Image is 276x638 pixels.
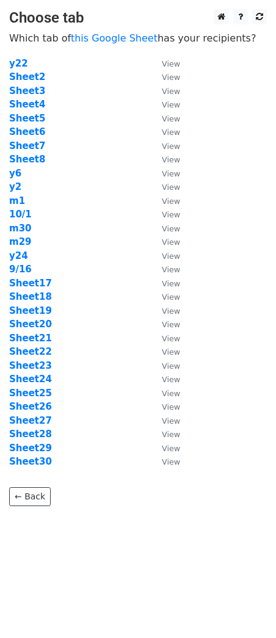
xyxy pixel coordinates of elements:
small: View [162,237,180,247]
small: View [162,444,180,453]
small: View [162,416,180,426]
a: View [150,264,180,275]
small: View [162,183,180,192]
a: View [150,360,180,371]
small: View [162,210,180,219]
a: View [150,126,180,137]
a: View [150,99,180,110]
a: Sheet17 [9,278,52,289]
a: 10/1 [9,209,32,220]
a: Sheet7 [9,140,45,151]
strong: Sheet27 [9,415,52,426]
small: View [162,375,180,384]
a: Sheet26 [9,401,52,412]
a: View [150,236,180,247]
small: View [162,128,180,137]
a: View [150,333,180,344]
a: View [150,415,180,426]
strong: Sheet25 [9,388,52,399]
a: View [150,223,180,234]
a: y2 [9,181,21,192]
small: View [162,100,180,109]
p: Which tab of has your recipients? [9,32,267,45]
a: View [150,305,180,316]
a: y22 [9,58,28,69]
a: Sheet6 [9,126,45,137]
strong: Sheet24 [9,374,52,385]
a: View [150,195,180,206]
a: Sheet8 [9,154,45,165]
a: Sheet3 [9,85,45,96]
a: View [150,209,180,220]
a: Sheet20 [9,319,52,330]
a: View [150,429,180,440]
small: View [162,59,180,68]
a: View [150,154,180,165]
small: View [162,265,180,274]
small: View [162,73,180,82]
a: Sheet19 [9,305,52,316]
small: View [162,142,180,151]
small: View [162,320,180,329]
a: View [150,113,180,124]
a: View [150,181,180,192]
a: View [150,319,180,330]
a: Sheet18 [9,291,52,302]
a: 9/16 [9,264,32,275]
a: View [150,443,180,454]
a: m30 [9,223,32,234]
a: Sheet2 [9,71,45,82]
a: y6 [9,168,21,179]
a: Sheet23 [9,360,52,371]
a: Sheet22 [9,346,52,357]
h3: Choose tab [9,9,267,27]
a: Sheet30 [9,456,52,467]
a: ← Back [9,487,51,506]
strong: Sheet28 [9,429,52,440]
small: View [162,87,180,96]
small: View [162,361,180,371]
a: View [150,291,180,302]
a: View [150,85,180,96]
a: Sheet29 [9,443,52,454]
small: View [162,430,180,439]
strong: m1 [9,195,25,206]
a: View [150,278,180,289]
a: Sheet21 [9,333,52,344]
a: View [150,71,180,82]
a: View [150,401,180,412]
a: View [150,388,180,399]
a: View [150,58,180,69]
small: View [162,292,180,302]
small: View [162,197,180,206]
small: View [162,457,180,466]
a: View [150,374,180,385]
a: View [150,168,180,179]
a: y24 [9,250,28,261]
small: View [162,306,180,316]
a: View [150,456,180,467]
small: View [162,155,180,164]
a: m29 [9,236,32,247]
a: View [150,250,180,261]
